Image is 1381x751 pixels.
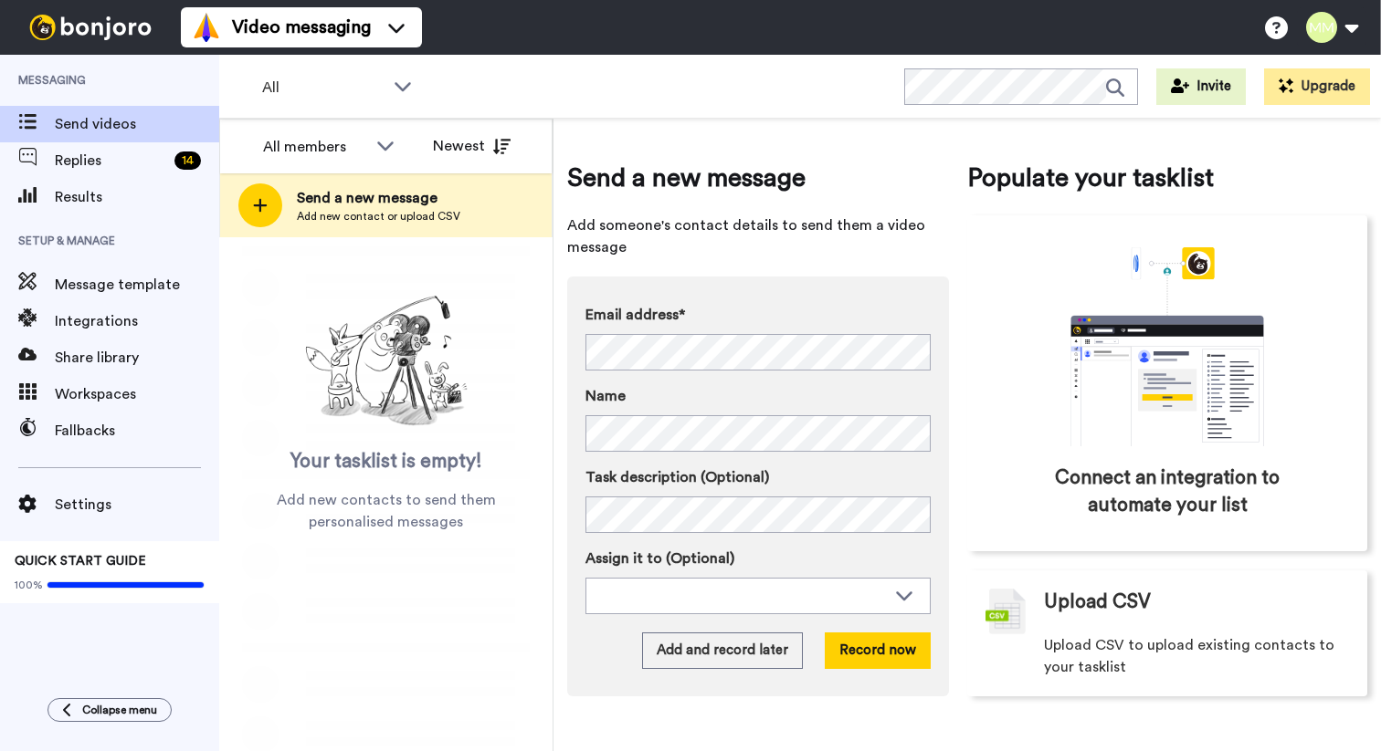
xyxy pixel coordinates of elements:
[1264,68,1370,105] button: Upgrade
[232,15,371,40] span: Video messaging
[967,160,1367,196] span: Populate your tasklist
[585,304,931,326] label: Email address*
[295,288,478,434] img: ready-set-action.png
[1045,464,1290,519] span: Connect an integration to automate your list
[825,632,931,669] button: Record now
[419,128,524,164] button: Newest
[1044,634,1349,678] span: Upload CSV to upload existing contacts to your tasklist
[55,186,219,208] span: Results
[585,466,931,488] label: Task description (Optional)
[585,385,626,407] span: Name
[1156,68,1246,105] button: Invite
[986,589,1026,634] img: csv-grey.png
[55,113,219,135] span: Send videos
[22,15,159,40] img: bj-logo-header-white.svg
[297,209,460,224] span: Add new contact or upload CSV
[192,13,221,42] img: vm-color.svg
[55,347,219,369] span: Share library
[55,274,219,296] span: Message template
[55,150,167,172] span: Replies
[263,136,367,158] div: All members
[1030,247,1304,446] div: animation
[297,187,460,209] span: Send a new message
[174,151,201,170] div: 14
[55,383,219,405] span: Workspaces
[47,698,172,722] button: Collapse menu
[55,494,219,516] span: Settings
[642,632,803,669] button: Add and record later
[567,160,949,196] span: Send a new message
[290,448,482,475] span: Your tasklist is empty!
[55,310,219,332] span: Integrations
[1044,589,1151,616] span: Upload CSV
[15,555,146,568] span: QUICK START GUIDE
[82,703,157,717] span: Collapse menu
[585,548,931,569] label: Assign it to (Optional)
[247,489,525,533] span: Add new contacts to send them personalised messages
[15,578,43,592] span: 100%
[55,420,219,442] span: Fallbacks
[567,214,949,258] span: Add someone's contact details to send them a video message
[262,77,385,99] span: All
